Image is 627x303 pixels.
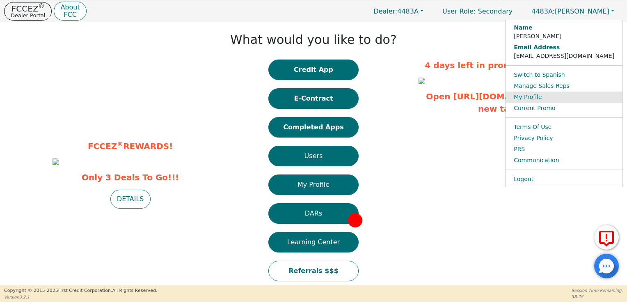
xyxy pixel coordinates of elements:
[523,5,623,18] button: 4483A:[PERSON_NAME]
[514,43,614,60] p: [EMAIL_ADDRESS][DOMAIN_NAME]
[268,146,359,166] button: Users
[572,287,623,294] p: Session Time Remaining:
[268,174,359,195] button: My Profile
[506,122,622,133] a: Terms Of Use
[572,294,623,300] p: 58:28
[110,190,151,209] button: DETAILS
[514,23,614,41] p: [PERSON_NAME]
[53,158,59,165] img: 90efcfc1-2b18-4e69-bcdd-289b89048861
[419,59,574,71] p: 4 days left in promotion period
[531,7,555,15] span: 4483A:
[39,2,45,10] sup: ®
[11,5,45,13] p: FCCEZ
[268,88,359,109] button: E-Contract
[268,261,359,281] button: Referrals $$$
[54,2,86,21] button: AboutFCC
[531,7,609,15] span: [PERSON_NAME]
[60,4,80,11] p: About
[373,7,397,15] span: Dealer:
[117,140,123,148] sup: ®
[11,13,45,18] p: Dealer Portal
[506,133,622,144] a: Privacy Policy
[514,43,614,52] strong: Email Address
[53,140,208,152] p: FCCEZ REWARDS!
[506,144,622,155] a: PRS
[112,288,157,293] span: All Rights Reserved.
[506,69,622,80] a: Switch to Spanish
[230,32,397,47] h1: What would you like to do?
[268,117,359,138] button: Completed Apps
[506,174,622,185] a: Logout
[523,5,623,18] a: 4483A:[PERSON_NAME]Name[PERSON_NAME]Email Address[EMAIL_ADDRESS][DOMAIN_NAME]Switch to SpanishMan...
[506,103,622,114] a: Current Promo
[434,3,521,19] a: User Role: Secondary
[53,171,208,184] span: Only 3 Deals To Go!!!
[506,155,622,166] a: Communication
[268,203,359,224] button: DARs
[506,92,622,103] a: My Profile
[419,78,425,84] img: 0acdf2b7-ce1d-412d-8d8c-f341e9a3aaf9
[4,294,157,300] p: Version 3.2.1
[4,2,52,21] button: FCCEZ®Dealer Portal
[442,7,476,15] span: User Role :
[60,11,80,18] p: FCC
[514,23,614,32] strong: Name
[365,5,432,18] button: Dealer:4483A
[426,92,567,114] a: Open [URL][DOMAIN_NAME] in new tab
[268,60,359,80] button: Credit App
[268,232,359,252] button: Learning Center
[434,3,521,19] p: Secondary
[4,287,157,294] p: Copyright © 2015- 2025 First Credit Corporation.
[373,7,419,15] span: 4483A
[594,225,619,250] button: Report Error to FCC
[506,80,622,92] a: Manage Sales Reps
